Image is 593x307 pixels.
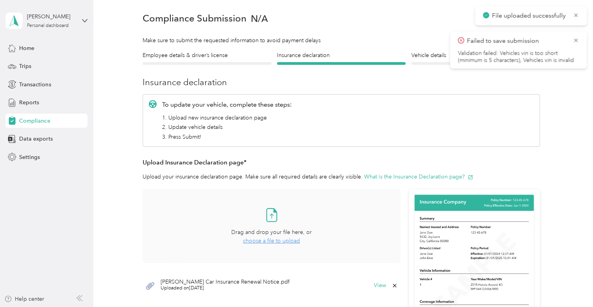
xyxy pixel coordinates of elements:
p: Upload your insurance declaration page. Make sure all required details are clearly visible. [143,173,540,181]
p: Failed to save submission [467,36,567,46]
span: Settings [19,153,40,161]
span: N/A [251,14,268,23]
li: 1. Upload new insurance declaration page [162,114,292,122]
p: File uploaded successfully [492,11,567,21]
button: View [374,283,386,288]
span: Compliance [19,117,50,125]
button: What is the Insurance Declaration page? [364,173,473,181]
span: Trips [19,62,31,70]
div: Make sure to submit the requested information to avoid payment delays [143,36,540,45]
h4: Employee details & driver’s license [143,51,271,59]
div: Personal dashboard [27,23,69,28]
span: Drag and drop your file here, or [231,229,312,236]
span: Transactions [19,80,51,89]
h4: Vehicle details [411,51,540,59]
li: 3. Press Submit! [162,133,292,141]
span: choose a file to upload [243,237,300,244]
iframe: Everlance-gr Chat Button Frame [549,263,593,307]
div: [PERSON_NAME] [27,12,76,21]
span: Uploaded on [DATE] [161,285,289,292]
span: Reports [19,98,39,107]
h3: Insurance declaration [143,76,540,89]
h3: Upload Insurance Declaration page* [143,158,540,168]
button: Help center [4,295,44,303]
li: Validation failed: Vehicles vin is too short (minimum is 5 characters), Vehicles vin is invalid [458,50,579,64]
h4: Insurance declaration [277,51,406,59]
span: Data exports [19,135,52,143]
li: 2. Update vehicle details [162,123,292,131]
span: Drag and drop your file here, orchoose a file to upload [143,189,400,262]
p: To update your vehicle, complete these steps: [162,100,292,109]
span: [PERSON_NAME] Car Insurance Renewal Notice.pdf [161,279,289,285]
span: Home [19,44,34,52]
h1: Compliance Submission [143,13,246,24]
